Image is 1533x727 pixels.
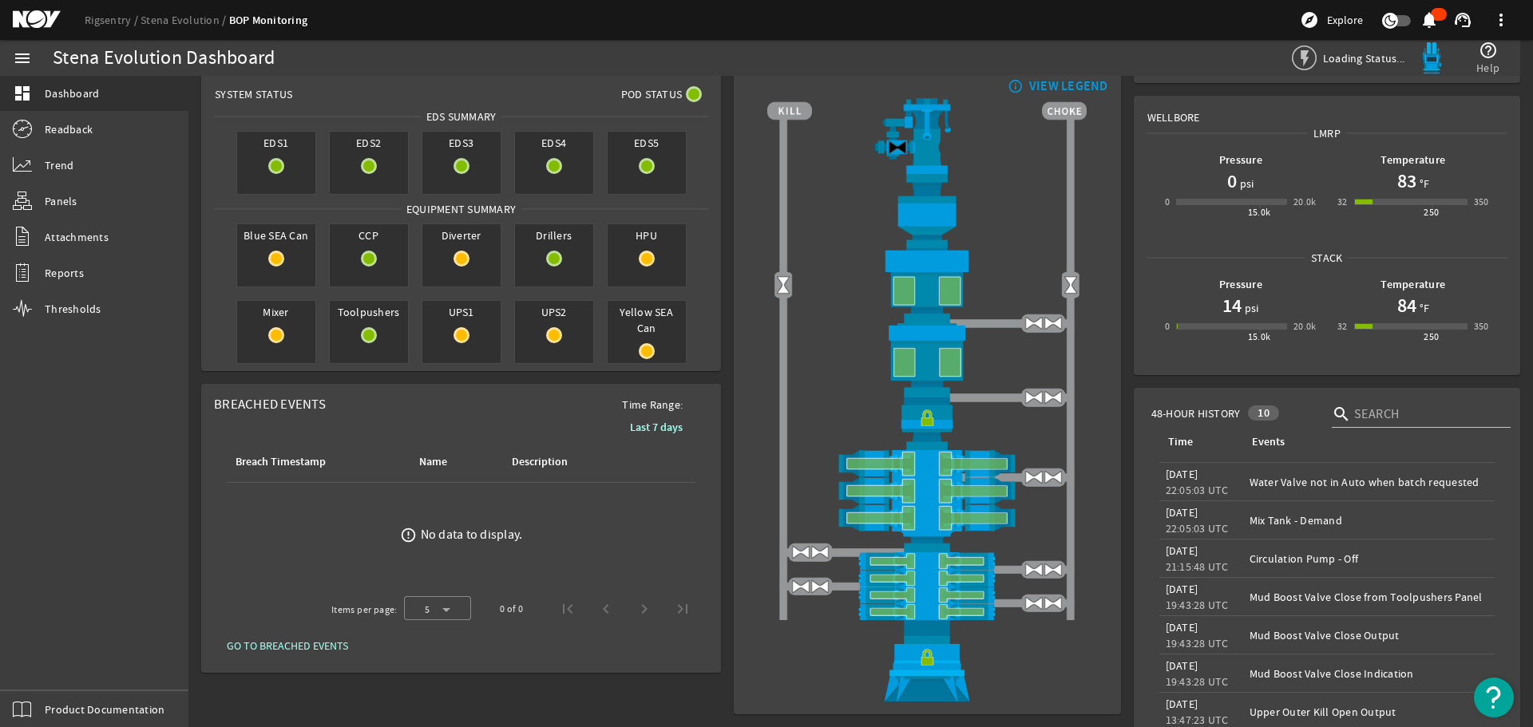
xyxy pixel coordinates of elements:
[767,587,1087,603] img: PipeRamOpen.png
[1479,41,1498,60] mat-icon: help_outline
[1227,168,1237,194] h1: 0
[1166,433,1230,451] div: Time
[215,86,292,102] span: System Status
[1300,10,1319,30] mat-icon: explore
[1237,176,1254,192] span: psi
[1474,194,1489,210] div: 350
[1332,405,1351,424] i: search
[1242,300,1259,316] span: psi
[330,224,408,247] span: CCP
[791,543,810,562] img: ValveOpen.png
[1044,468,1063,487] img: ValveOpen.png
[621,86,683,102] span: Pod Status
[237,224,315,247] span: Blue SEA Can
[422,301,501,323] span: UPS1
[774,276,793,295] img: Valve2Open.png
[1327,12,1363,28] span: Explore
[1166,582,1198,596] legacy-datetime-component: [DATE]
[1222,293,1242,318] h1: 14
[1416,42,1448,74] img: Bluepod.svg
[515,224,593,247] span: Drillers
[767,323,1087,397] img: LowerAnnularOpen.png
[1250,589,1488,605] div: Mud Boost Valve Close from Toolpushers Panel
[1024,388,1044,407] img: ValveOpen.png
[1166,505,1198,520] legacy-datetime-component: [DATE]
[421,527,523,543] div: No data to display.
[767,98,1087,174] img: RiserAdapter.png
[1250,627,1488,643] div: Mud Boost Valve Close Output
[1380,152,1445,168] b: Temperature
[791,577,810,596] img: ValveOpen.png
[1248,204,1271,220] div: 15.0k
[330,301,408,323] span: Toolpushers
[509,453,624,471] div: Description
[630,420,683,435] b: Last 7 days
[1252,433,1285,451] div: Events
[1354,405,1498,424] input: Search
[85,13,141,27] a: Rigsentry
[1166,543,1198,558] legacy-datetime-component: [DATE]
[767,450,1087,477] img: ShearRamOpen.png
[1044,314,1063,333] img: ValveOpen.png
[1135,97,1519,125] div: Wellbore
[1476,60,1499,76] span: Help
[767,174,1087,248] img: FlexJoint.png
[1323,51,1404,65] span: Loading Status...
[417,453,490,471] div: Name
[767,620,1087,701] img: WellheadConnectorLock.png
[1166,483,1229,497] legacy-datetime-component: 22:05:03 UTC
[1397,168,1416,194] h1: 83
[608,301,686,339] span: Yellow SEA Can
[1250,704,1488,720] div: Upper Outer Kill Open Output
[1250,512,1488,528] div: Mix Tank - Demand
[1250,666,1488,682] div: Mud Boost Valve Close Indication
[1044,560,1063,579] img: ValveOpen.png
[1168,433,1193,451] div: Time
[1044,594,1063,613] img: ValveOpen.png
[401,201,521,217] span: Equipment Summary
[1166,467,1198,481] legacy-datetime-component: [DATE]
[1166,521,1229,535] legacy-datetime-component: 22:05:03 UTC
[1044,388,1063,407] img: ValveOpen.png
[1166,697,1198,711] legacy-datetime-component: [DATE]
[227,638,348,654] span: GO TO BREACHED EVENTS
[1416,300,1430,316] span: °F
[1024,314,1044,333] img: ValveOpen.png
[229,13,308,28] a: BOP Monitoring
[1248,405,1279,421] div: 10
[1250,551,1488,567] div: Circulation Pump - Off
[1474,678,1514,717] button: Open Resource Center
[767,397,1087,450] img: RiserConnectorLock.png
[617,413,695,441] button: Last 7 days
[608,132,686,154] span: EDS5
[419,453,447,471] div: Name
[1337,194,1348,210] div: 32
[233,453,398,471] div: Breach Timestamp
[1337,318,1348,334] div: 32
[45,301,101,317] span: Thresholds
[810,543,830,562] img: ValveOpen.png
[1024,560,1044,579] img: ValveOpen.png
[1166,674,1229,689] legacy-datetime-component: 19:43:28 UTC
[767,570,1087,587] img: PipeRamOpen.png
[13,49,32,68] mat-icon: menu
[1166,658,1198,673] legacy-datetime-component: [DATE]
[1416,176,1430,192] span: °F
[512,453,568,471] div: Description
[1482,1,1520,39] button: more_vert
[1420,10,1439,30] mat-icon: notifications
[608,224,686,247] span: HPU
[1165,194,1170,210] div: 0
[810,577,830,596] img: ValveOpen.png
[1397,293,1416,318] h1: 84
[1219,277,1262,292] b: Pressure
[1424,329,1439,345] div: 250
[767,552,1087,569] img: PipeRamOpen.png
[141,13,229,27] a: Stena Evolution
[45,193,77,209] span: Panels
[1219,152,1262,168] b: Pressure
[1248,329,1271,345] div: 15.0k
[1380,277,1445,292] b: Temperature
[1151,405,1241,421] span: 48-Hour History
[1165,318,1170,334] div: 0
